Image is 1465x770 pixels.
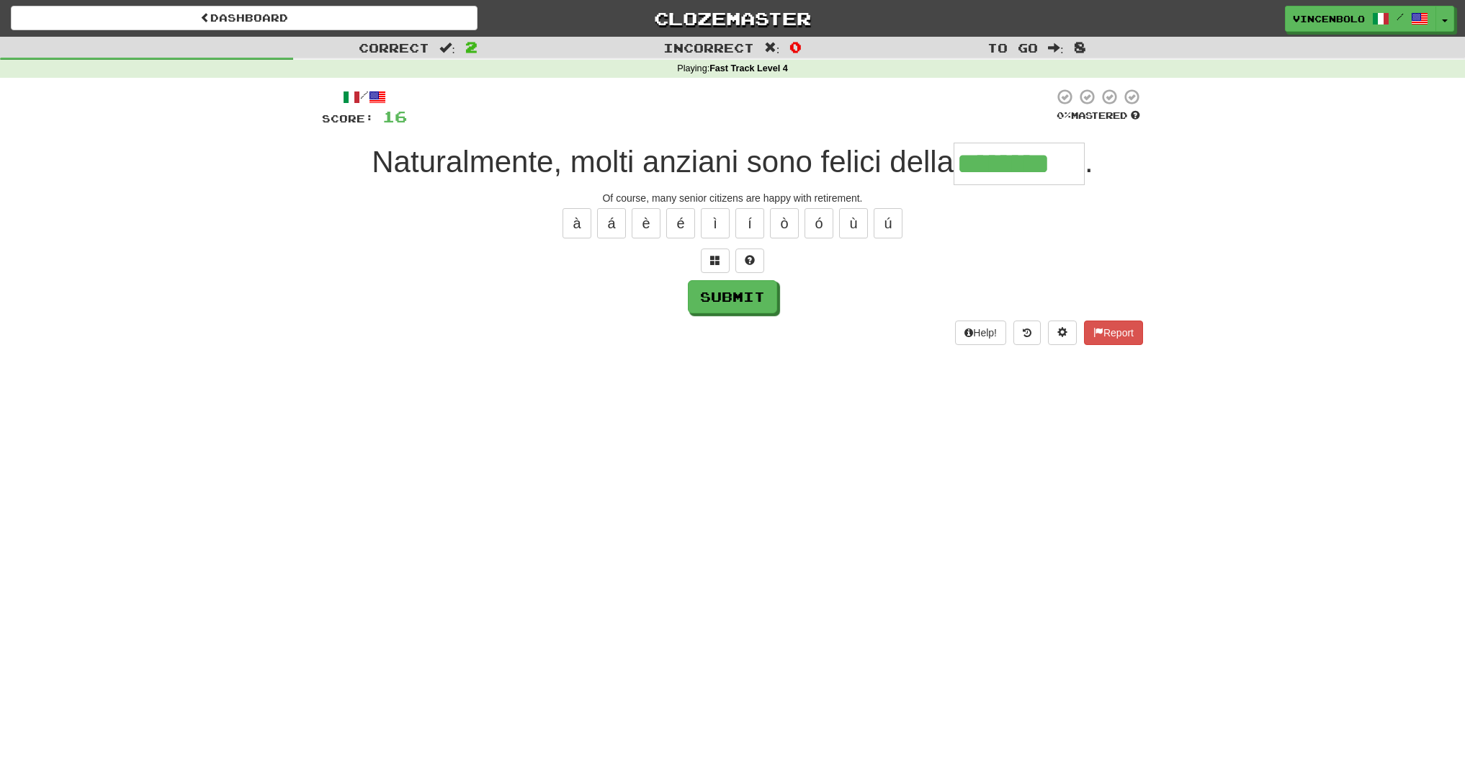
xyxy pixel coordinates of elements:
strong: Fast Track Level 4 [709,63,788,73]
span: 2 [465,38,478,55]
button: è [632,208,660,238]
button: Help! [955,321,1006,345]
button: é [666,208,695,238]
button: Round history (alt+y) [1013,321,1041,345]
span: To go [987,40,1038,55]
button: ó [805,208,833,238]
span: : [764,42,780,54]
span: Incorrect [663,40,754,55]
span: 0 % [1057,109,1071,121]
span: Naturalmente, molti anziani sono felici della [372,145,954,179]
button: í [735,208,764,238]
span: / [1397,12,1404,22]
span: 8 [1074,38,1086,55]
span: 16 [382,107,407,125]
button: ù [839,208,868,238]
span: . [1085,145,1093,179]
span: vincenbolo [1293,12,1365,25]
button: ú [874,208,902,238]
a: Dashboard [11,6,478,30]
div: Of course, many senior citizens are happy with retirement. [322,191,1143,205]
button: Single letter hint - you only get 1 per sentence and score half the points! alt+h [735,249,764,273]
button: ò [770,208,799,238]
button: á [597,208,626,238]
button: à [563,208,591,238]
span: 0 [789,38,802,55]
span: : [1048,42,1064,54]
a: Clozemaster [499,6,966,31]
button: Submit [688,280,777,313]
button: Report [1084,321,1143,345]
span: Score: [322,112,374,125]
button: Switch sentence to multiple choice alt+p [701,249,730,273]
span: Correct [359,40,429,55]
div: / [322,88,407,106]
a: vincenbolo / [1285,6,1436,32]
div: Mastered [1054,109,1143,122]
span: : [439,42,455,54]
button: ì [701,208,730,238]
